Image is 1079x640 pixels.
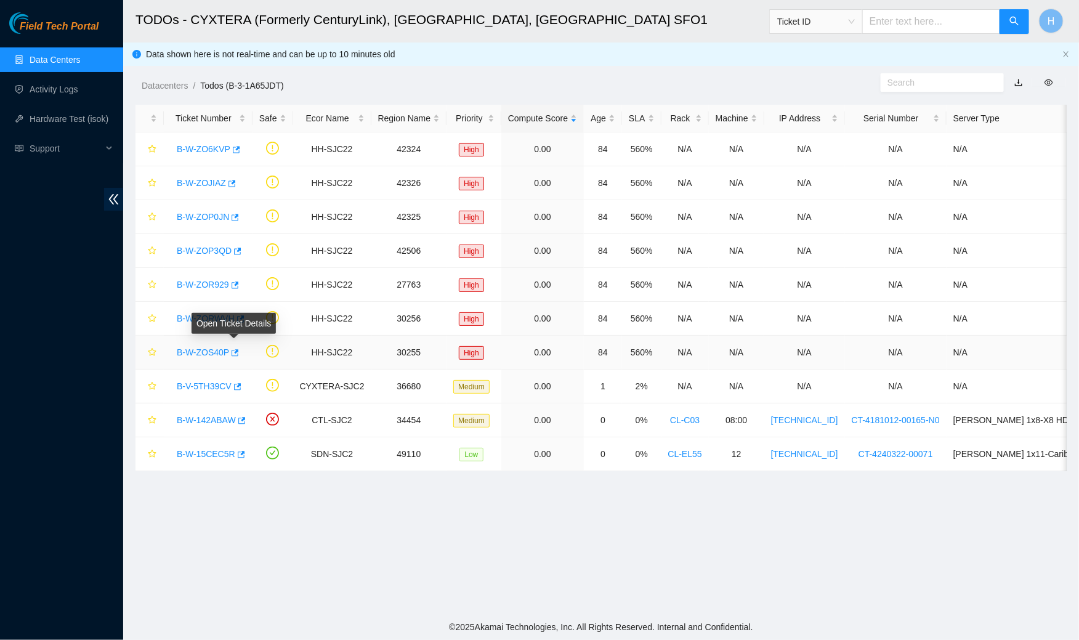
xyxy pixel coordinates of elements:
[501,132,584,166] td: 0.00
[293,166,371,200] td: HH-SJC22
[501,370,584,403] td: 0.00
[142,241,157,261] button: star
[764,234,845,268] td: N/A
[501,302,584,336] td: 0.00
[622,200,661,234] td: 560%
[293,132,371,166] td: HH-SJC22
[661,370,709,403] td: N/A
[371,302,447,336] td: 30256
[1062,51,1070,59] button: close
[771,449,838,459] a: [TECHNICAL_ID]
[709,437,764,471] td: 12
[1000,9,1029,34] button: search
[142,139,157,159] button: star
[177,246,232,256] a: B-W-ZOP3QD
[764,132,845,166] td: N/A
[501,437,584,471] td: 0.00
[1045,78,1053,87] span: eye
[1005,73,1032,92] button: download
[584,336,622,370] td: 84
[622,268,661,302] td: 560%
[764,302,845,336] td: N/A
[501,268,584,302] td: 0.00
[293,234,371,268] td: HH-SJC22
[142,342,157,362] button: star
[584,302,622,336] td: 84
[142,173,157,193] button: star
[709,234,764,268] td: N/A
[845,166,947,200] td: N/A
[266,379,279,392] span: exclamation-circle
[177,347,229,357] a: B-W-ZOS40P
[293,370,371,403] td: CYXTERA-SJC2
[622,166,661,200] td: 560%
[177,381,232,391] a: B-V-5TH39CV
[764,268,845,302] td: N/A
[459,211,484,224] span: High
[1048,14,1055,29] span: H
[293,437,371,471] td: SDN-SJC2
[177,449,235,459] a: B-W-15CEC5R
[709,336,764,370] td: N/A
[622,132,661,166] td: 560%
[142,81,188,91] a: Datacenters
[266,277,279,290] span: exclamation-circle
[661,268,709,302] td: N/A
[661,336,709,370] td: N/A
[661,234,709,268] td: N/A
[266,447,279,460] span: check-circle
[123,614,1079,640] footer: © 2025 Akamai Technologies, Inc. All Rights Reserved. Internal and Confidential.
[661,166,709,200] td: N/A
[148,179,156,188] span: star
[371,437,447,471] td: 49110
[622,437,661,471] td: 0%
[862,9,1000,34] input: Enter text here...
[622,234,661,268] td: 560%
[177,212,229,222] a: B-W-ZOP0JN
[453,380,490,394] span: Medium
[584,268,622,302] td: 84
[177,280,229,290] a: B-W-ZOR929
[15,144,23,153] span: read
[148,314,156,324] span: star
[622,302,661,336] td: 560%
[177,178,226,188] a: B-W-ZOJIAZ
[177,415,236,425] a: B-W-142ABAW
[1009,16,1019,28] span: search
[459,177,484,190] span: High
[584,437,622,471] td: 0
[459,278,484,292] span: High
[859,449,933,459] a: CT-4240322-00071
[293,403,371,437] td: CTL-SJC2
[371,132,447,166] td: 42324
[459,346,484,360] span: High
[293,268,371,302] td: HH-SJC22
[266,142,279,155] span: exclamation-circle
[177,144,230,154] a: B-W-ZO6KVP
[584,234,622,268] td: 84
[148,416,156,426] span: star
[177,314,235,323] a: B-W-ZORWVH
[266,345,279,358] span: exclamation-circle
[584,132,622,166] td: 84
[845,302,947,336] td: N/A
[192,313,276,334] div: Open Ticket Details
[371,234,447,268] td: 42506
[584,166,622,200] td: 84
[459,143,484,156] span: High
[293,200,371,234] td: HH-SJC22
[453,414,490,427] span: Medium
[668,449,702,459] a: CL-EL55
[501,234,584,268] td: 0.00
[371,166,447,200] td: 42326
[104,188,123,211] span: double-left
[30,55,80,65] a: Data Centers
[1014,78,1023,87] a: download
[371,403,447,437] td: 34454
[670,415,700,425] a: CL-C03
[764,336,845,370] td: N/A
[266,209,279,222] span: exclamation-circle
[1039,9,1064,33] button: H
[501,200,584,234] td: 0.00
[709,403,764,437] td: 08:00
